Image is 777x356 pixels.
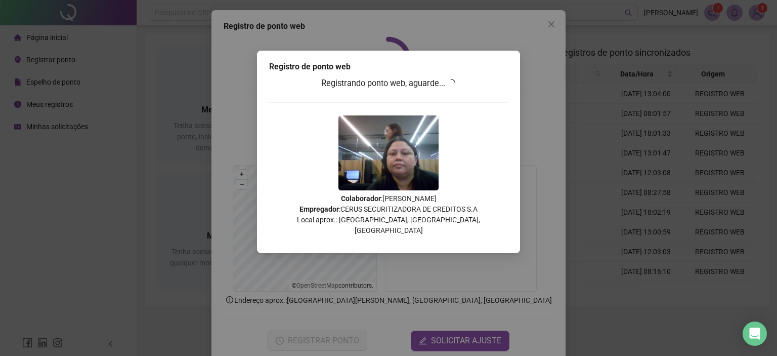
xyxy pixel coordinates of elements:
div: Registro de ponto web [269,61,508,73]
p: : [PERSON_NAME] : CERUS SECURITIZADORA DE CREDITOS S.A Local aprox.: [GEOGRAPHIC_DATA], [GEOGRAPH... [269,193,508,236]
strong: Empregador [299,205,339,213]
h3: Registrando ponto web, aguarde... [269,77,508,90]
div: Open Intercom Messenger [743,322,767,346]
span: loading [447,79,455,87]
img: Z [338,115,439,190]
strong: Colaborador [341,194,381,203]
